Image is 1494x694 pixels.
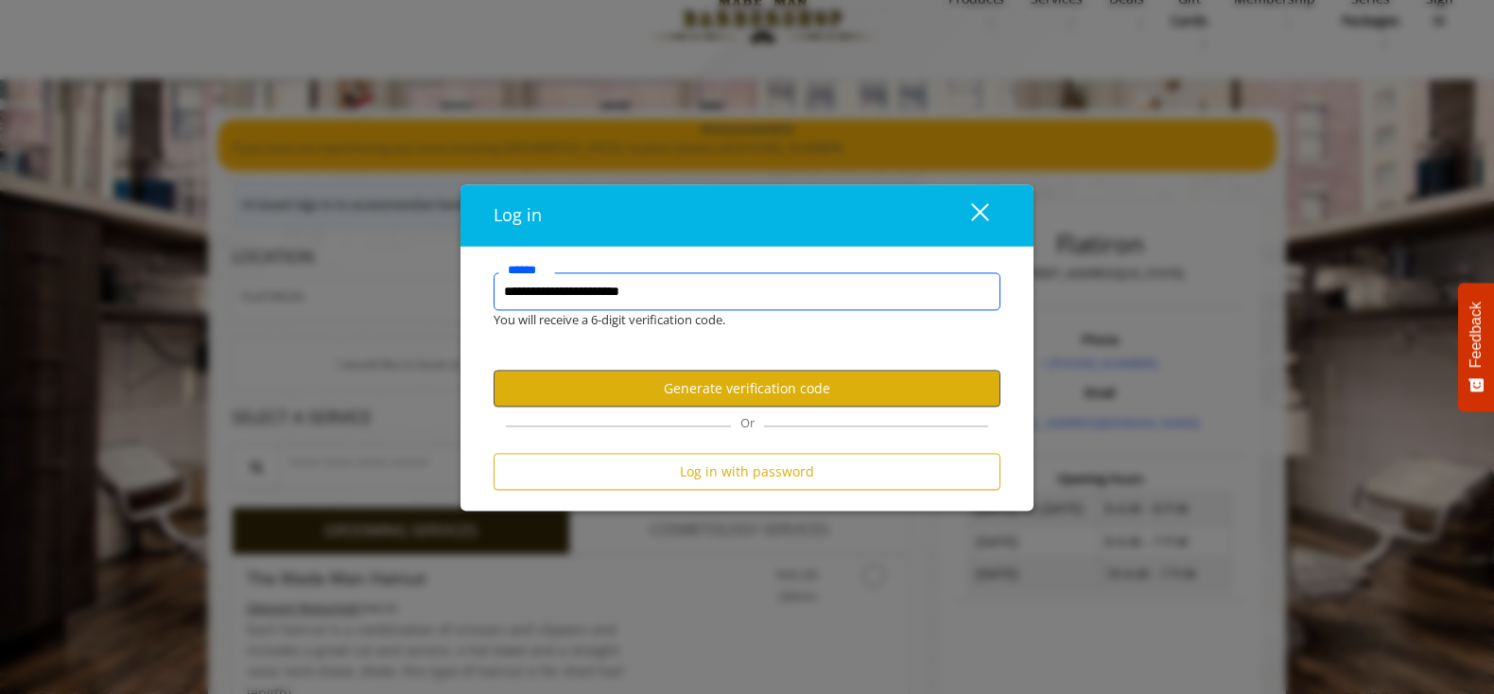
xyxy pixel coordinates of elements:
span: Or [731,415,764,432]
button: Log in with password [494,454,1000,491]
div: You will receive a 6-digit verification code. [479,311,986,331]
span: Log in [494,204,542,227]
button: Feedback - Show survey [1458,283,1494,411]
button: close dialog [936,197,1000,235]
div: close dialog [949,201,987,230]
span: Feedback [1468,302,1485,368]
button: Generate verification code [494,371,1000,408]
